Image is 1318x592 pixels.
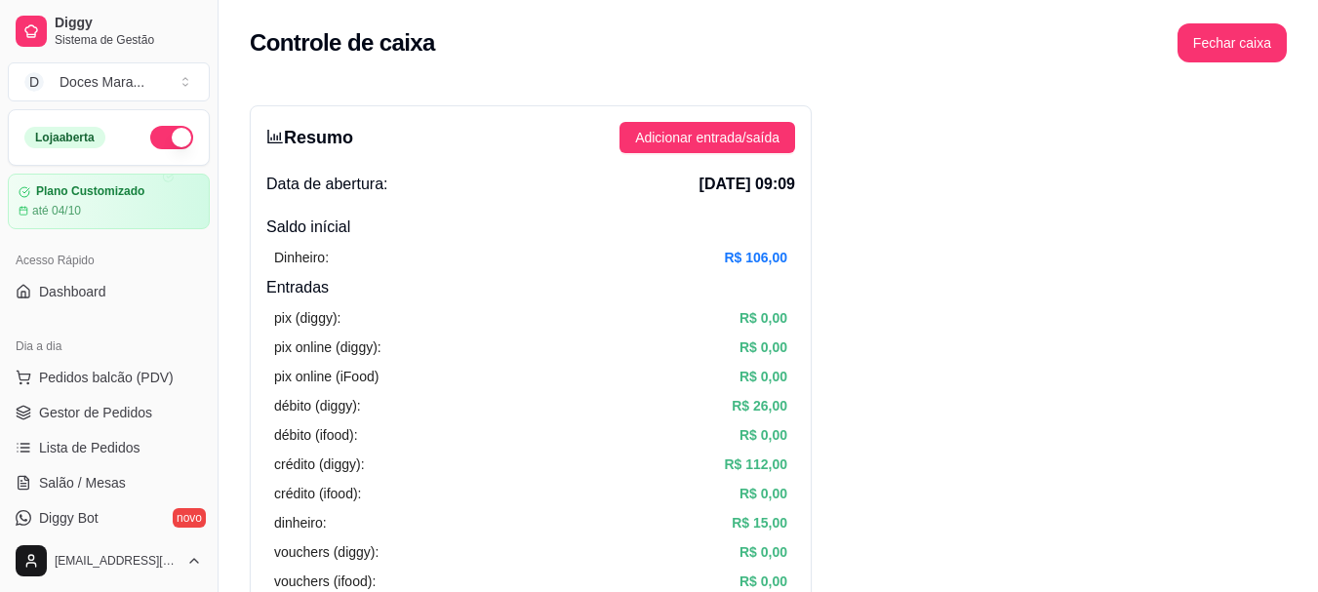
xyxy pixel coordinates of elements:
article: R$ 0,00 [739,541,787,563]
span: Diggy [55,15,202,32]
span: Pedidos balcão (PDV) [39,368,174,387]
article: R$ 0,00 [739,336,787,358]
a: Dashboard [8,276,210,307]
article: crédito (diggy): [274,454,365,475]
article: pix online (iFood) [274,366,379,387]
span: [DATE] 09:09 [699,173,795,196]
article: R$ 0,00 [739,571,787,592]
span: Sistema de Gestão [55,32,202,48]
button: Alterar Status [150,126,193,149]
article: vouchers (ifood): [274,571,376,592]
div: Loja aberta [24,127,105,148]
span: Adicionar entrada/saída [635,127,779,148]
button: Select a team [8,62,210,101]
article: até 04/10 [32,203,81,218]
span: Salão / Mesas [39,473,126,493]
article: R$ 0,00 [739,307,787,329]
article: R$ 112,00 [724,454,787,475]
article: R$ 0,00 [739,483,787,504]
h2: Controle de caixa [250,27,435,59]
article: débito (ifood): [274,424,358,446]
a: DiggySistema de Gestão [8,8,210,55]
article: pix online (diggy): [274,336,381,358]
article: R$ 26,00 [732,395,787,416]
article: Plano Customizado [36,184,144,199]
button: [EMAIL_ADDRESS][DOMAIN_NAME] [8,537,210,584]
span: Lista de Pedidos [39,438,140,457]
span: Data de abertura: [266,173,388,196]
div: Doces Mara ... [60,72,144,92]
span: Dashboard [39,282,106,301]
h3: Resumo [266,124,353,151]
a: Salão / Mesas [8,467,210,498]
article: R$ 0,00 [739,424,787,446]
a: Diggy Botnovo [8,502,210,533]
article: dinheiro: [274,512,327,533]
h4: Saldo inícial [266,216,795,239]
span: bar-chart [266,128,284,145]
article: Dinheiro: [274,247,329,268]
article: pix (diggy): [274,307,340,329]
article: débito (diggy): [274,395,361,416]
button: Pedidos balcão (PDV) [8,362,210,393]
article: R$ 106,00 [724,247,787,268]
article: vouchers (diggy): [274,541,379,563]
div: Acesso Rápido [8,245,210,276]
span: Gestor de Pedidos [39,403,152,422]
span: Diggy Bot [39,508,99,528]
button: Adicionar entrada/saída [619,122,795,153]
h4: Entradas [266,276,795,299]
a: Plano Customizadoaté 04/10 [8,174,210,229]
a: Gestor de Pedidos [8,397,210,428]
article: R$ 15,00 [732,512,787,533]
a: Lista de Pedidos [8,432,210,463]
span: [EMAIL_ADDRESS][DOMAIN_NAME] [55,553,179,569]
article: R$ 0,00 [739,366,787,387]
article: crédito (ifood): [274,483,361,504]
span: D [24,72,44,92]
button: Fechar caixa [1178,23,1287,62]
div: Dia a dia [8,331,210,362]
